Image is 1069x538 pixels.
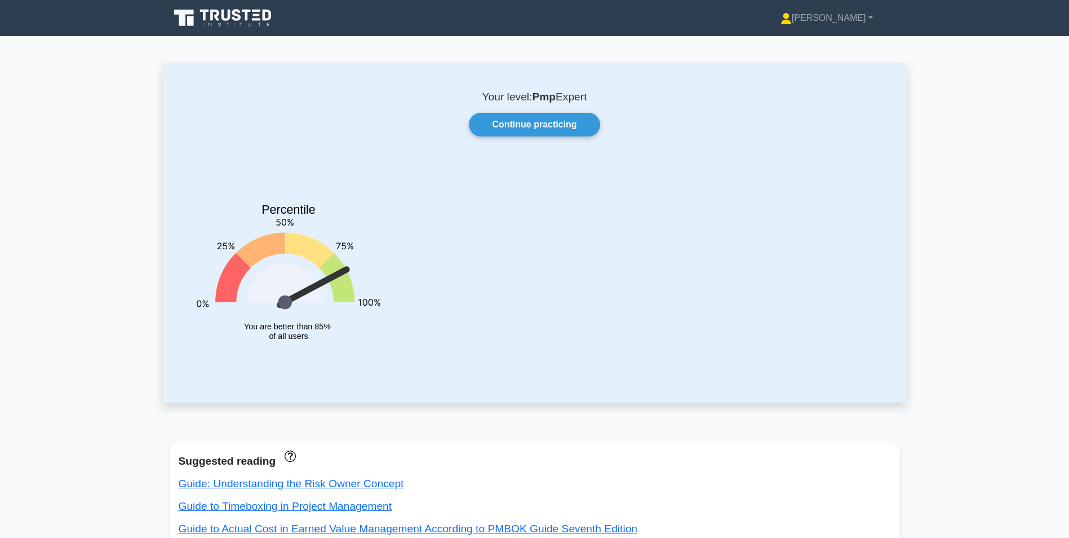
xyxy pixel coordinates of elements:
b: Pmp [532,91,556,103]
div: Suggested reading [179,452,891,470]
tspan: of all users [269,332,308,341]
a: Guide to Timeboxing in Project Management [179,500,392,512]
text: Percentile [261,203,316,217]
p: Your level: Expert [190,90,880,104]
a: These concepts have been answered less than 50% correct. The guides disapear when you answer ques... [281,449,295,461]
a: Guide to Actual Cost in Earned Value Management According to PMBOK Guide Seventh Edition [179,523,638,535]
tspan: You are better than 85% [244,322,331,331]
a: [PERSON_NAME] [753,7,900,29]
a: Continue practicing [469,113,600,136]
a: Guide: Understanding the Risk Owner Concept [179,478,404,490]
